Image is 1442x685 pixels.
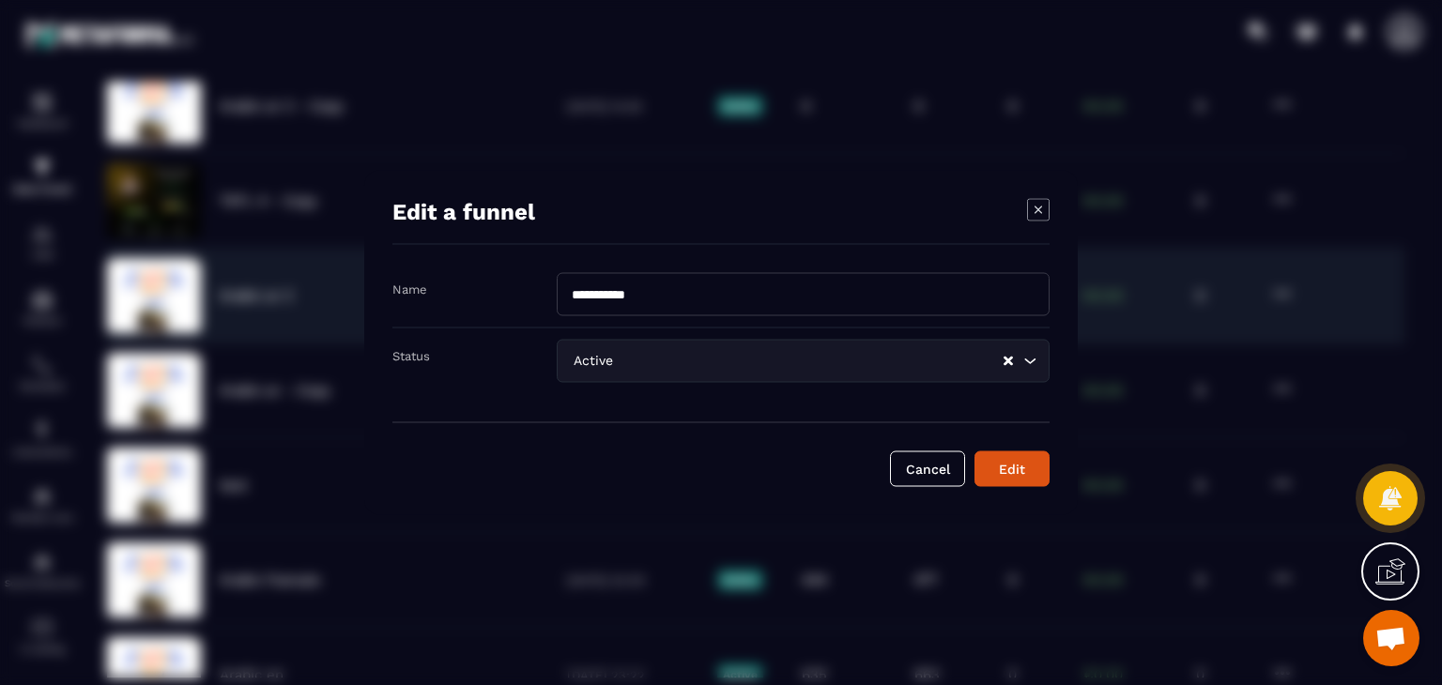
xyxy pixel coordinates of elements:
a: Open chat [1363,610,1419,666]
button: Cancel [890,451,965,487]
label: Name [392,282,427,297]
div: Search for option [557,340,1050,383]
label: Status [392,349,430,363]
input: Search for option [617,351,1002,372]
h4: Edit a funnel [392,199,535,225]
button: Clear Selected [1004,354,1013,368]
button: Edit [974,451,1050,487]
div: Edit [987,460,1037,479]
span: Active [569,351,617,372]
